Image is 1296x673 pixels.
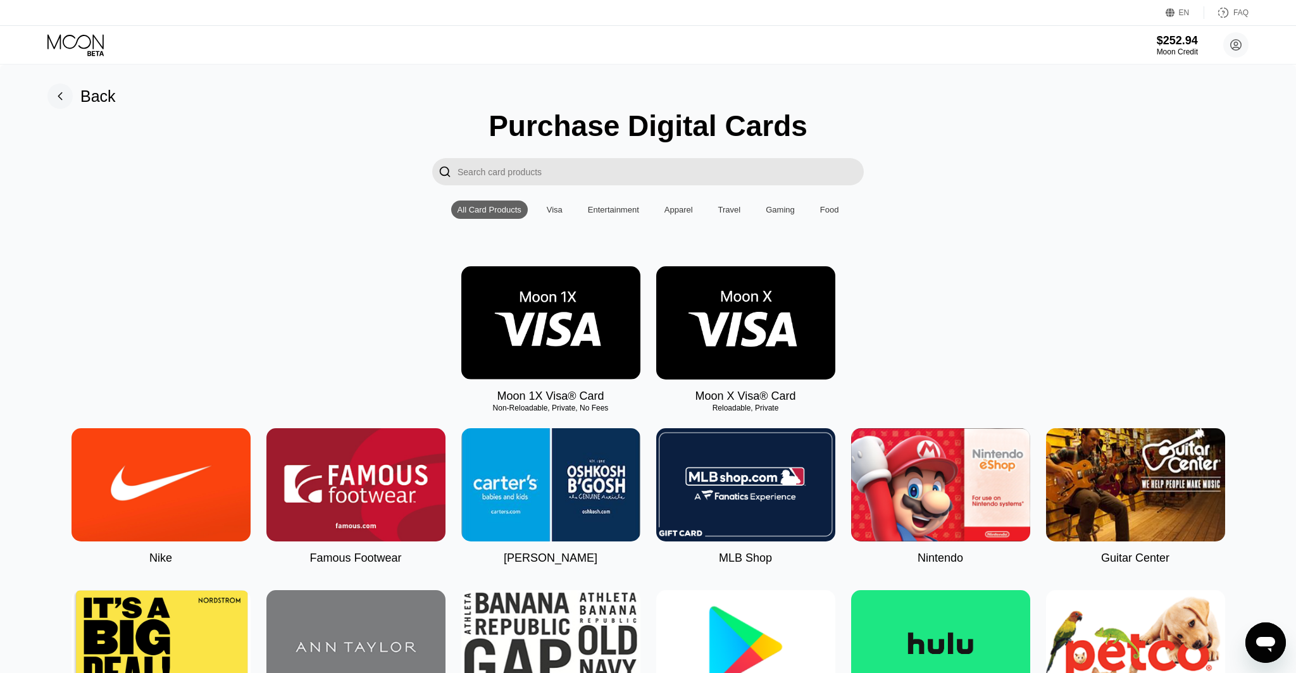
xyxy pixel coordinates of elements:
div: Famous Footwear [309,552,401,565]
div: Nike [149,552,172,565]
div: All Card Products [451,201,528,219]
div: Apparel [658,201,699,219]
div: FAQ [1204,6,1249,19]
div: Entertainment [588,205,639,214]
div: EN [1166,6,1204,19]
div: Moon Credit [1157,47,1198,56]
div: Visa [547,205,563,214]
div: [PERSON_NAME] [504,552,597,565]
div: Back [80,87,116,106]
div: Apparel [664,205,693,214]
div: Food [814,201,845,219]
div: Moon 1X Visa® Card [497,390,604,403]
iframe: Button to launch messaging window [1245,622,1286,663]
div: Visa [540,201,569,219]
input: Search card products [458,158,864,185]
div: EN [1179,8,1190,17]
div: Nintendo [918,552,963,565]
div: Purchase Digital Cards [489,109,807,143]
div: Back [47,83,116,109]
div: All Card Products [458,205,521,214]
div: MLB Shop [719,552,772,565]
div: Entertainment [582,201,645,219]
div: FAQ [1233,8,1249,17]
div: $252.94Moon Credit [1157,34,1198,56]
div:  [439,164,451,179]
div: Food [820,205,839,214]
div:  [432,158,458,185]
div: $252.94 [1157,34,1198,47]
div: Travel [718,205,741,214]
div: Non-Reloadable, Private, No Fees [461,404,640,412]
div: Travel [712,201,747,219]
div: Guitar Center [1101,552,1169,565]
div: Moon X Visa® Card [695,390,795,403]
div: Gaming [766,205,795,214]
div: Reloadable, Private [656,404,835,412]
div: Gaming [759,201,801,219]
